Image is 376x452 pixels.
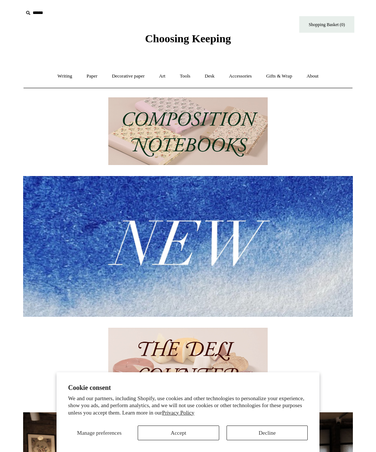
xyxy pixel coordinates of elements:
[51,67,79,86] a: Writing
[152,67,172,86] a: Art
[68,384,308,392] h2: Cookie consent
[162,410,194,416] a: Privacy Policy
[77,430,122,436] span: Manage preferences
[300,67,325,86] a: About
[105,67,151,86] a: Decorative paper
[145,32,231,44] span: Choosing Keeping
[227,426,308,440] button: Decline
[80,67,104,86] a: Paper
[198,67,221,86] a: Desk
[23,176,353,316] img: New.jpg__PID:f73bdf93-380a-4a35-bcfe-7823039498e1
[223,67,258,86] a: Accessories
[299,16,354,33] a: Shopping Basket (0)
[108,97,268,165] img: 202302 Composition ledgers.jpg__PID:69722ee6-fa44-49dd-a067-31375e5d54ec
[260,67,299,86] a: Gifts & Wrap
[173,67,197,86] a: Tools
[145,38,231,43] a: Choosing Keeping
[138,426,219,440] button: Accept
[108,328,268,396] img: The Deli Counter
[68,395,308,417] p: We and our partners, including Shopify, use cookies and other technologies to personalize your ex...
[68,426,131,440] button: Manage preferences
